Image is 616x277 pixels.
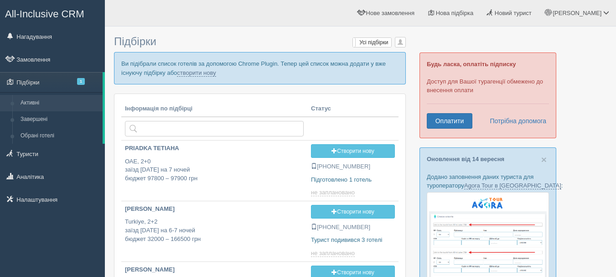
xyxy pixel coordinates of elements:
[427,61,516,68] b: Будь ласка, оплатіть підписку
[311,223,395,232] p: [PHONE_NUMBER]
[427,172,549,190] p: Додано заповнення даних туриста для туроператору :
[16,95,103,111] a: Активні
[114,35,156,47] span: Підбірки
[125,205,304,214] p: [PERSON_NAME]
[366,10,414,16] span: Нове замовлення
[311,236,395,245] p: Турист подивився 3 готелі
[311,176,395,184] p: Підготовлено 1 готель
[353,38,391,47] label: Усі підбірки
[464,182,561,189] a: Agora Tour в [GEOGRAPHIC_DATA]
[121,101,307,117] th: Інформація по підбірці
[16,128,103,144] a: Обрані готелі
[311,250,357,257] a: не заплановано
[5,8,84,20] span: All-Inclusive CRM
[125,144,304,153] p: PRIADKA ТЕТІАНА
[311,205,395,219] a: Створити нову
[0,0,104,26] a: All-Inclusive CRM
[419,52,556,138] div: Доступ для Вашої турагенції обмежено до внесення оплати
[311,250,355,257] span: не заплановано
[177,69,216,77] a: створити нову
[311,189,357,196] a: не заплановано
[427,156,504,162] a: Оновлення від 14 вересня
[121,141,307,187] a: PRIADKA ТЕТІАНА ОАЕ, 2+0заїзд [DATE] на 7 ночейбюджет 97800 – 97900 грн
[114,52,406,84] p: Ви підібрали список готелів за допомогою Chrome Plugin. Тепер цей список можна додати у вже існую...
[553,10,601,16] span: [PERSON_NAME]
[311,162,395,171] p: [PHONE_NUMBER]
[121,201,307,247] a: [PERSON_NAME] Turkiye, 2+2заїзд [DATE] на 6-7 ночейбюджет 32000 – 166500 грн
[125,121,304,136] input: Пошук за країною або туристом
[125,157,304,183] p: ОАЕ, 2+0 заїзд [DATE] на 7 ночей бюджет 97800 – 97900 грн
[427,113,472,129] a: Оплатити
[307,101,399,117] th: Статус
[125,218,304,243] p: Turkiye, 2+2 заїзд [DATE] на 6-7 ночей бюджет 32000 – 166500 грн
[541,154,547,165] span: ×
[77,78,85,85] span: 1
[125,266,304,274] p: [PERSON_NAME]
[495,10,532,16] span: Новий турист
[16,111,103,128] a: Завершені
[311,144,395,158] a: Створити нову
[484,113,547,129] a: Потрібна допомога
[541,155,547,164] button: Close
[436,10,474,16] span: Нова підбірка
[311,189,355,196] span: не заплановано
